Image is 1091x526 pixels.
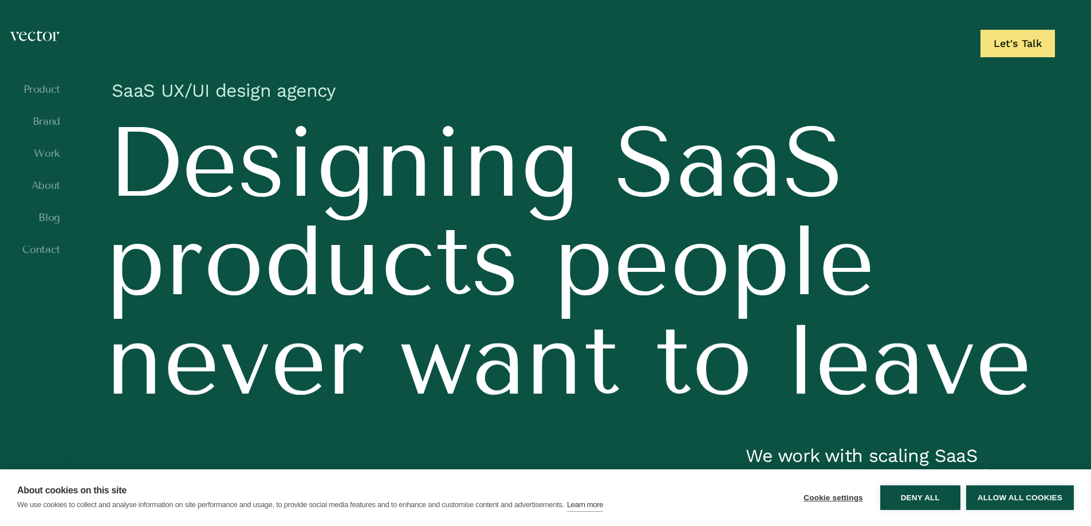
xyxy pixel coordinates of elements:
[966,485,1074,510] button: Allow all cookies
[9,116,60,127] a: Brand
[880,485,960,510] button: Deny all
[615,113,845,212] span: SaaS
[554,212,875,310] span: people
[106,73,1055,113] h1: SaaS UX/UI design agency
[980,30,1055,57] a: Let's Talk
[17,500,564,509] p: We use cookies to collect and analyse information on site performance and usage, to provide socia...
[106,113,580,212] span: Designing
[9,180,60,191] a: About
[9,212,60,223] a: Blog
[567,499,603,512] a: Learn more
[787,311,1032,410] span: leave
[17,485,127,495] strong: About cookies on this site
[9,84,60,95] a: Product
[106,311,365,410] span: never
[9,148,60,159] a: Work
[9,244,60,255] a: Contact
[399,311,620,410] span: want
[655,311,753,410] span: to
[106,212,519,310] span: products
[792,485,875,510] button: Cookie settings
